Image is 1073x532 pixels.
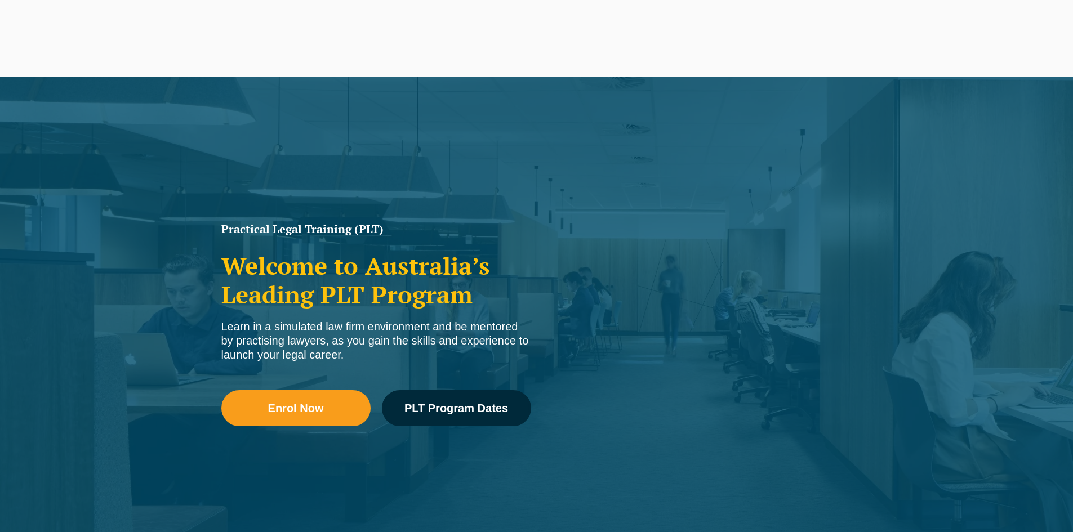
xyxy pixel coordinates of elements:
[382,390,531,426] a: PLT Program Dates
[268,403,324,414] span: Enrol Now
[221,390,371,426] a: Enrol Now
[221,252,531,309] h2: Welcome to Australia’s Leading PLT Program
[404,403,508,414] span: PLT Program Dates
[221,320,531,362] div: Learn in a simulated law firm environment and be mentored by practising lawyers, as you gain the ...
[221,223,531,235] h1: Practical Legal Training (PLT)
